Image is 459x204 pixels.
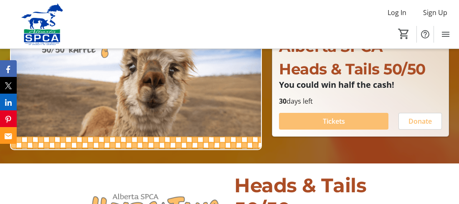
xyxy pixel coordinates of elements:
[279,80,442,89] p: You could win half the cash!
[388,8,406,18] span: Log In
[5,3,79,45] img: Alberta SPCA's Logo
[279,113,388,130] button: Tickets
[437,26,454,43] button: Menu
[408,116,432,126] span: Donate
[417,26,434,43] button: Help
[381,6,413,19] button: Log In
[279,97,287,106] span: 30
[323,116,345,126] span: Tickets
[10,8,262,150] img: Campaign CTA Media Photo
[416,6,454,19] button: Sign Up
[279,96,442,106] p: days left
[423,8,447,18] span: Sign Up
[279,60,426,78] span: Heads & Tails 50/50
[279,37,383,56] span: Alberta SPCA
[396,26,411,41] button: Cart
[398,113,442,130] button: Donate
